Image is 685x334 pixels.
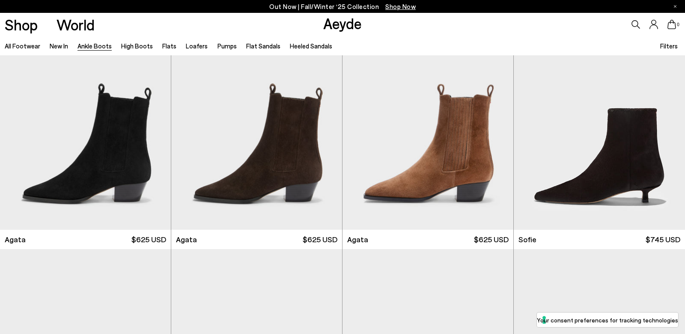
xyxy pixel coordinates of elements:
[342,15,513,230] img: Agata Suede Ankle Boots
[474,234,509,245] span: $625 USD
[77,42,112,50] a: Ankle Boots
[660,42,678,50] span: Filters
[342,15,513,230] a: Next slide Previous slide
[514,15,685,230] div: 1 / 6
[50,42,68,50] a: New In
[347,234,368,245] span: Agata
[171,15,342,230] a: Next slide Previous slide
[676,22,680,27] span: 0
[171,230,342,249] a: Agata $625 USD
[269,1,416,12] p: Out Now | Fall/Winter ‘25 Collection
[290,42,332,50] a: Heeled Sandals
[186,42,208,50] a: Loafers
[537,313,678,327] button: Your consent preferences for tracking technologies
[5,17,38,32] a: Shop
[323,14,362,32] a: Aeyde
[514,15,685,230] a: Next slide Previous slide
[537,316,678,325] label: Your consent preferences for tracking technologies
[131,234,166,245] span: $625 USD
[57,17,95,32] a: World
[518,234,536,245] span: Sofie
[176,234,197,245] span: Agata
[303,234,337,245] span: $625 USD
[217,42,237,50] a: Pumps
[514,15,685,230] img: Sofie Ponyhair Ankle Boots
[162,42,176,50] a: Flats
[646,234,680,245] span: $745 USD
[342,15,513,230] div: 1 / 6
[171,15,342,230] div: 1 / 6
[5,42,40,50] a: All Footwear
[514,230,685,249] a: Sofie $745 USD
[5,234,26,245] span: Agata
[246,42,280,50] a: Flat Sandals
[121,42,153,50] a: High Boots
[385,3,416,10] span: Navigate to /collections/new-in
[667,20,676,29] a: 0
[171,15,342,230] img: Agata Suede Ankle Boots
[342,230,513,249] a: Agata $625 USD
